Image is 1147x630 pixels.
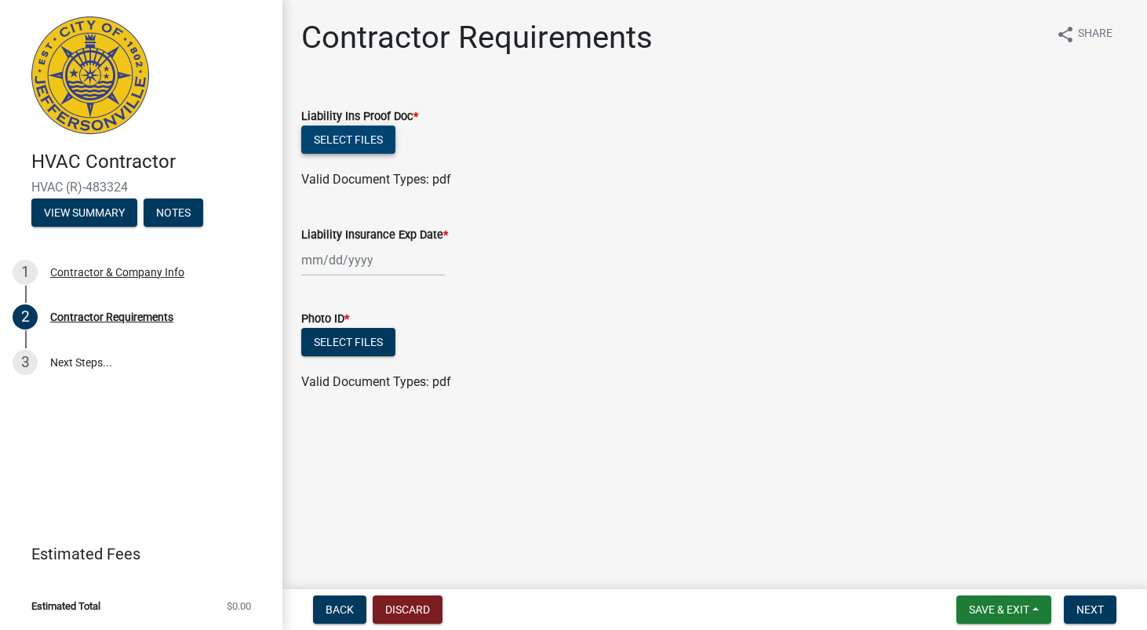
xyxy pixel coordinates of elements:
span: Share [1078,25,1112,44]
h4: HVAC Contractor [31,151,270,173]
h1: Contractor Requirements [301,19,653,56]
button: Notes [144,198,203,227]
a: Estimated Fees [13,538,257,570]
span: HVAC (R)-483324 [31,180,251,195]
button: Next [1064,595,1116,624]
button: Save & Exit [956,595,1051,624]
span: Estimated Total [31,601,100,611]
span: Save & Exit [969,603,1029,616]
span: Back [326,603,354,616]
span: Valid Document Types: pdf [301,172,451,187]
div: Contractor Requirements [50,311,173,322]
i: share [1056,25,1075,44]
label: Photo ID [301,314,349,325]
div: 2 [13,304,38,330]
label: Liability Insurance Exp Date [301,230,448,241]
input: mm/dd/yyyy [301,244,445,276]
wm-modal-confirm: Summary [31,207,137,220]
span: Next [1076,603,1104,616]
button: Discard [373,595,442,624]
wm-modal-confirm: Notes [144,207,203,220]
button: Back [313,595,366,624]
div: 1 [13,260,38,285]
div: 3 [13,350,38,375]
img: City of Jeffersonville, Indiana [31,16,149,134]
span: $0.00 [227,601,251,611]
label: Liability Ins Proof Doc [301,111,418,122]
div: Contractor & Company Info [50,267,184,278]
button: Select files [301,126,395,154]
span: Valid Document Types: pdf [301,374,451,389]
button: Select files [301,328,395,356]
button: shareShare [1043,19,1125,49]
button: View Summary [31,198,137,227]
